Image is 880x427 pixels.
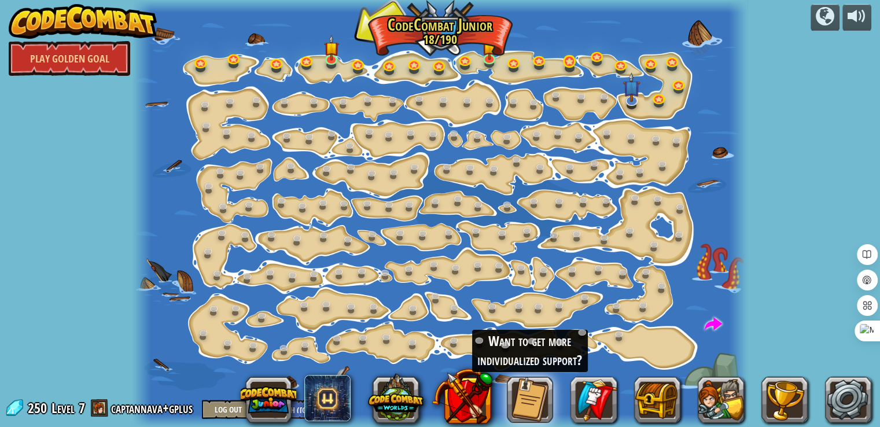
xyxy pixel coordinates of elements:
[761,377,808,423] button: Achievements
[111,399,196,417] a: captannava+gplus
[570,377,617,423] a: Clans
[79,399,85,417] span: 7
[323,35,338,61] img: level-banner-started.png
[811,4,840,31] button: Campaigns
[482,34,497,60] img: level-banner-started.png
[202,400,254,419] button: Log Out
[28,399,50,417] span: 250
[698,377,744,423] button: Heroes
[623,72,640,102] img: level-banner-unstarted-subscriber.png
[9,4,157,39] img: CodeCombat - Learn how to code by playing a game
[9,41,130,76] a: Play Golden Goal
[472,330,588,372] div: Want to get more individualized support?
[432,366,492,426] button: CodeCombat Premium
[507,377,553,423] button: Poll
[634,377,680,423] button: Items
[825,377,871,423] a: Settings
[842,4,871,31] button: Adjust volume
[51,399,75,418] span: Level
